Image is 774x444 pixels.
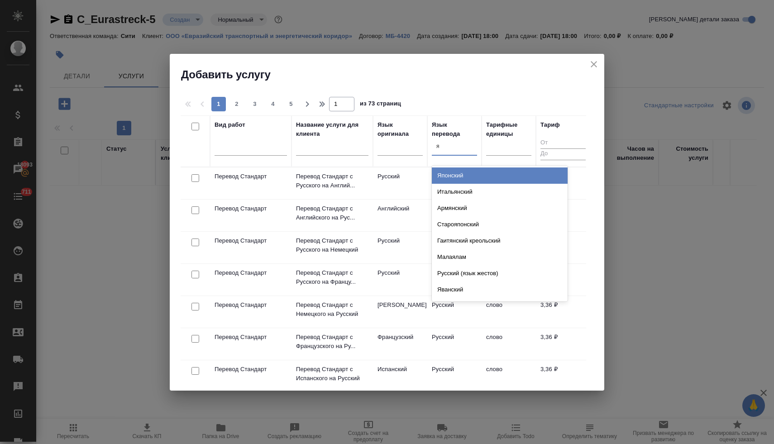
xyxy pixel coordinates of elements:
input: До [540,148,586,160]
div: Японский [432,167,568,184]
td: слово [482,328,536,360]
span: 5 [284,100,298,109]
p: Перевод Стандарт [215,301,287,310]
p: Перевод Стандарт с Испанского на Русский [296,365,368,383]
div: Вид работ [215,120,245,129]
td: Английский [427,167,482,199]
button: 3 [248,97,262,111]
td: [PERSON_NAME] [427,232,482,263]
h2: Добавить услугу [181,67,604,82]
input: От [540,138,586,149]
td: слово [482,296,536,328]
td: Русский [427,296,482,328]
div: Русский (язык жестов) [432,265,568,282]
button: 4 [266,97,280,111]
td: [PERSON_NAME] [373,296,427,328]
td: Французский [427,264,482,296]
td: Русский [427,200,482,231]
div: Тарифные единицы [486,120,531,138]
button: 5 [284,97,298,111]
p: Перевод Стандарт с Русского на Англий... [296,172,368,190]
div: Название услуги для клиента [296,120,368,138]
p: Перевод Стандарт с Французского на Ру... [296,333,368,351]
p: Перевод Стандарт [215,204,287,213]
td: Английский [373,200,427,231]
span: 4 [266,100,280,109]
p: Перевод Стандарт с Русского на Францу... [296,268,368,286]
td: 3,36 ₽ [536,328,590,360]
td: Русский [373,167,427,199]
td: Русский [373,232,427,263]
p: Перевод Стандарт с Английского на Рус... [296,204,368,222]
div: Язык перевода [432,120,477,138]
button: 2 [229,97,244,111]
div: Малаялам [432,249,568,265]
td: Французский [373,328,427,360]
div: Старояпонский [432,216,568,233]
span: 3 [248,100,262,109]
td: слово [482,360,536,392]
span: из 73 страниц [360,98,401,111]
td: Русский [427,360,482,392]
p: Перевод Стандарт [215,236,287,245]
p: Перевод Стандарт [215,365,287,374]
div: Язык оригинала [377,120,423,138]
td: 3,36 ₽ [536,360,590,392]
td: 3,36 ₽ [536,296,590,328]
span: 2 [229,100,244,109]
div: Яванский [432,282,568,298]
p: Перевод Стандарт [215,268,287,277]
div: Старославянский [432,298,568,314]
td: Испанский [373,360,427,392]
div: Гаитянский креольский [432,233,568,249]
td: Русский [427,328,482,360]
p: Перевод Стандарт [215,172,287,181]
td: Русский [373,264,427,296]
p: Перевод Стандарт с Немецкого на Русский [296,301,368,319]
div: Армянский [432,200,568,216]
p: Перевод Стандарт с Русского на Немецкий [296,236,368,254]
p: Перевод Стандарт [215,333,287,342]
button: close [587,57,601,71]
div: Итальянский [432,184,568,200]
div: Тариф [540,120,560,129]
